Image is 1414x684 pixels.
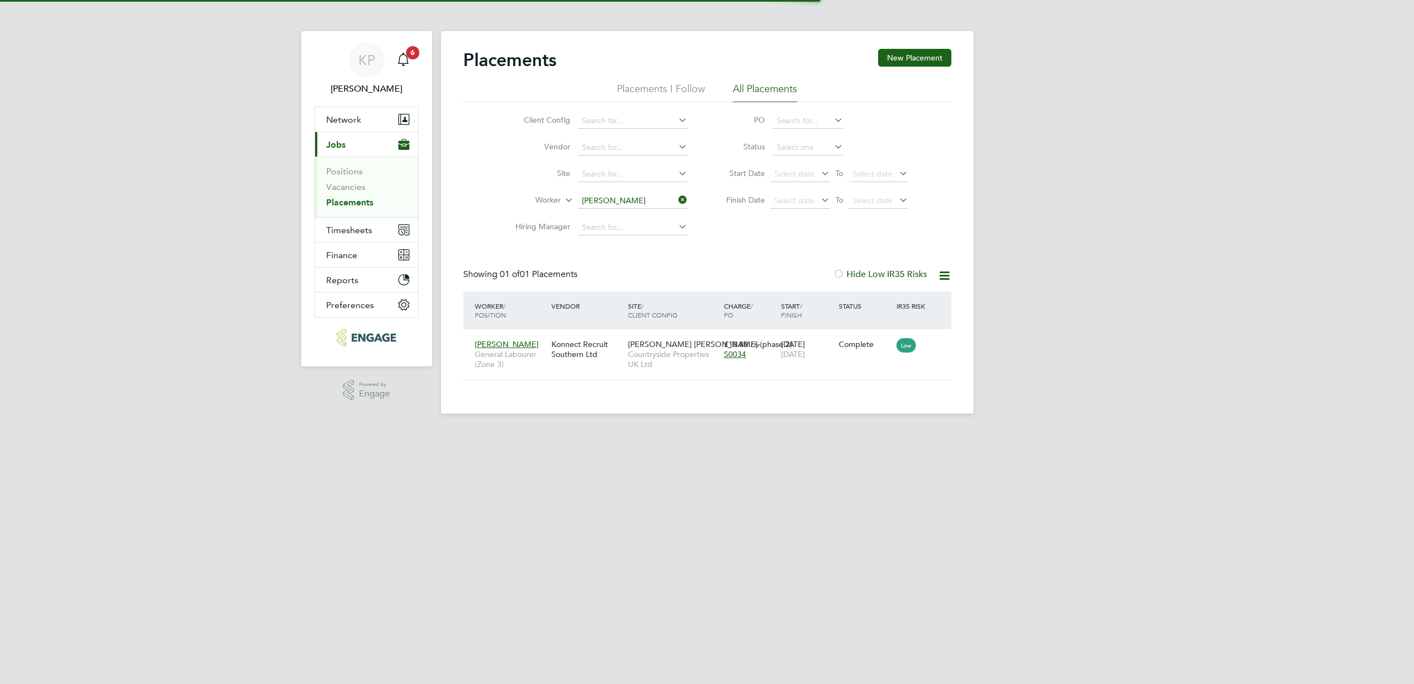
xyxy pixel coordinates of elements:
[463,49,556,71] h2: Placements
[506,222,570,232] label: Hiring Manager
[833,269,927,280] label: Hide Low IR35 Risks
[715,168,765,178] label: Start Date
[578,113,687,129] input: Search for...
[774,195,814,205] span: Select date
[781,349,805,359] span: [DATE]
[326,275,358,285] span: Reports
[315,42,419,95] a: KP[PERSON_NAME]
[475,301,506,319] span: / Position
[628,301,677,319] span: / Client Config
[506,168,570,178] label: Site
[500,269,577,280] span: 01 Placements
[853,169,893,179] span: Select date
[628,339,792,349] span: [PERSON_NAME] [PERSON_NAME] (phase 2)
[326,250,357,260] span: Finance
[578,193,687,209] input: Search for...
[463,269,580,280] div: Showing
[315,107,418,132] button: Network
[549,334,625,365] div: Konnect Recruit Southern Ltd
[392,42,414,78] a: 6
[625,296,721,325] div: Site
[475,349,546,369] span: General Labourer (Zone 3)
[315,329,419,346] a: Go to home page
[472,296,549,325] div: Worker
[751,340,760,349] span: / hr
[358,53,375,67] span: KP
[549,296,625,316] div: Vendor
[326,300,374,310] span: Preferences
[359,389,390,399] span: Engage
[315,243,418,267] button: Finance
[315,82,419,95] span: Kasia Piwowar
[773,113,843,129] input: Search for...
[326,114,361,125] span: Network
[472,333,951,343] a: [PERSON_NAME]General Labourer (Zone 3)Konnect Recruit Southern Ltd[PERSON_NAME] [PERSON_NAME] (ph...
[832,166,847,180] span: To
[315,293,418,317] button: Preferences
[781,301,802,319] span: / Finish
[836,296,894,316] div: Status
[578,167,687,182] input: Search for...
[475,339,539,349] span: [PERSON_NAME]
[326,225,372,235] span: Timesheets
[578,220,687,235] input: Search for...
[617,82,705,102] li: Placements I Follow
[326,166,363,177] a: Positions
[497,195,561,206] label: Worker
[896,338,916,353] span: Low
[733,82,797,102] li: All Placements
[578,140,687,155] input: Search for...
[715,115,765,125] label: PO
[315,218,418,242] button: Timesheets
[724,349,746,359] span: S0034
[315,268,418,292] button: Reports
[778,296,836,325] div: Start
[778,334,836,365] div: [DATE]
[301,31,432,366] nav: Main navigation
[359,380,390,389] span: Powered by
[724,339,748,349] span: £18.88
[774,169,814,179] span: Select date
[894,296,932,316] div: IR35 Risk
[326,182,366,192] a: Vacancies
[506,142,570,152] label: Vendor
[326,139,346,150] span: Jobs
[853,195,893,205] span: Select date
[406,46,419,59] span: 6
[315,157,418,217] div: Jobs
[506,115,570,125] label: Client Config
[832,193,847,207] span: To
[724,301,753,319] span: / PO
[315,132,418,157] button: Jobs
[773,140,843,155] input: Select one
[326,197,373,208] a: Placements
[715,195,765,205] label: Finish Date
[715,142,765,152] label: Status
[343,380,390,401] a: Powered byEngage
[500,269,520,280] span: 01 of
[878,49,951,67] button: New Placement
[721,296,779,325] div: Charge
[628,349,718,369] span: Countryside Properties UK Ltd
[337,329,396,346] img: konnectrecruit-logo-retina.png
[839,339,891,349] div: Complete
